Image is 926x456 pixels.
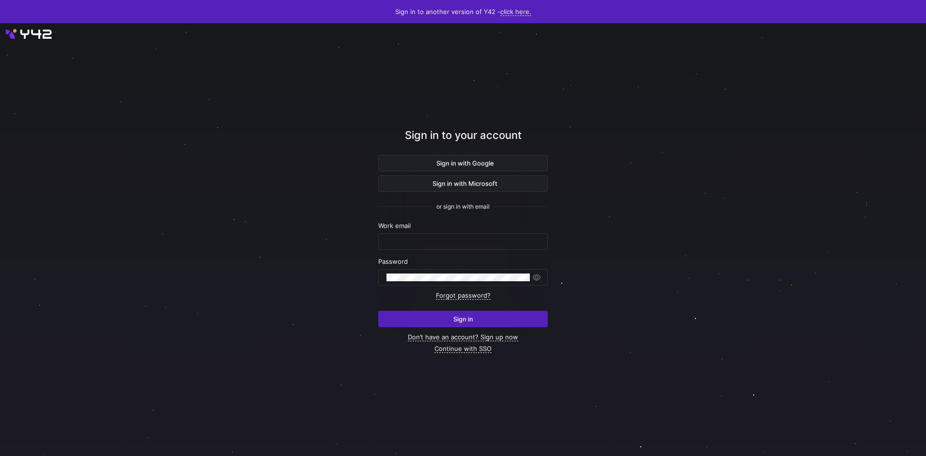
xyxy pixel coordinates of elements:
[434,345,492,353] a: Continue with SSO
[500,8,531,16] a: click here.
[436,291,491,300] a: Forgot password?
[453,315,473,323] span: Sign in
[429,180,497,187] span: Sign in with Microsoft
[378,222,411,229] span: Work email
[378,258,408,265] span: Password
[378,175,548,192] button: Sign in with Microsoft
[408,333,518,341] a: Don’t have an account? Sign up now
[436,203,490,210] span: or sign in with email
[378,127,548,155] div: Sign in to your account
[378,155,548,171] button: Sign in with Google
[378,311,548,327] button: Sign in
[432,159,494,167] span: Sign in with Google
